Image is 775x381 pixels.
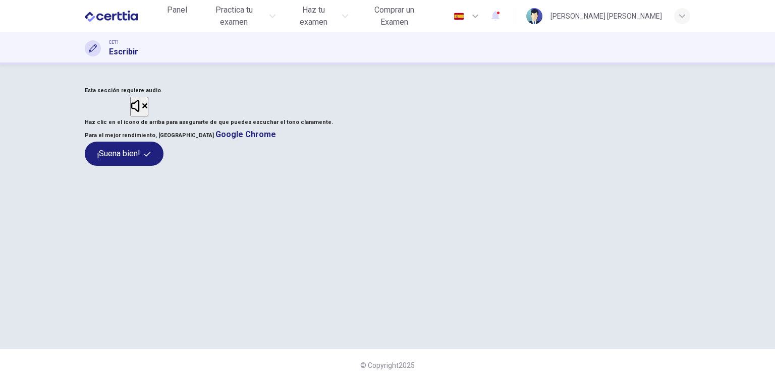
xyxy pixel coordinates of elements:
span: Panel [167,4,187,16]
span: © Copyright 2025 [360,361,415,369]
span: Comprar un Examen [360,4,428,28]
h1: Escribir [109,46,138,58]
span: Practica tu examen [201,4,267,28]
div: [PERSON_NAME] [PERSON_NAME] [550,10,662,22]
span: CET1 [109,39,119,46]
h6: Haz clic en el icono de arriba para asegurarte de que puedes escuchar el tono claramente. [85,116,690,129]
img: Profile picture [526,8,542,24]
img: es [453,13,465,20]
button: Panel [161,1,193,19]
h6: Esta sección requiere audio. [85,85,690,97]
button: Comprar un Examen [356,1,432,31]
h6: Para el mejor rendimiento, [GEOGRAPHIC_DATA] [85,129,690,142]
button: ¡Suena bien! [85,142,163,166]
button: Practica tu examen [197,1,280,31]
img: CERTTIA logo [85,6,138,26]
span: Haz tu examen [288,4,339,28]
a: Panel [161,1,193,31]
a: CERTTIA logo [85,6,161,26]
button: Haz tu examen [284,1,352,31]
a: Google Chrome [215,130,276,139]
